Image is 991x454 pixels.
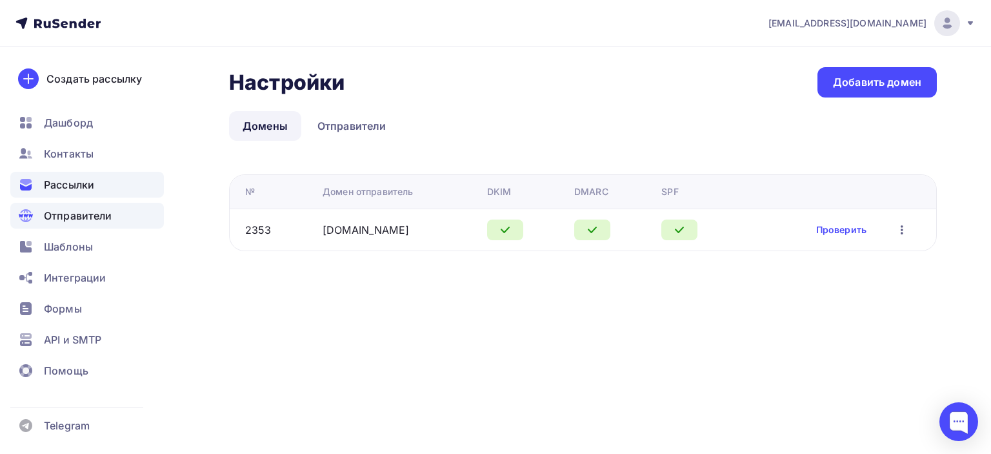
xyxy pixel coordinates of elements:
a: Отправители [10,203,164,229]
div: Создать рассылку [46,71,142,87]
div: № [245,185,255,198]
a: Шаблоны [10,234,164,260]
span: [EMAIL_ADDRESS][DOMAIN_NAME] [768,17,926,30]
span: Дашборд [44,115,93,130]
span: Контакты [44,146,94,161]
div: SPF [661,185,678,198]
div: Домен отправитель [323,185,413,198]
div: DKIM [487,185,512,198]
div: Добавить домен [833,75,921,90]
div: 2353 [245,222,272,238]
a: Контакты [10,141,164,167]
span: Формы [44,301,82,316]
a: [EMAIL_ADDRESS][DOMAIN_NAME] [768,10,976,36]
span: Интеграции [44,270,106,285]
a: Домены [229,111,301,141]
span: Telegram [44,418,90,433]
h2: Настройки [229,70,345,96]
span: Шаблоны [44,239,93,254]
span: Отправители [44,208,112,223]
a: Отправители [304,111,400,141]
span: Помощь [44,363,88,378]
a: Дашборд [10,110,164,136]
a: [DOMAIN_NAME] [323,223,409,236]
a: Формы [10,296,164,322]
div: DMARC [574,185,608,198]
span: Рассылки [44,177,94,192]
a: Проверить [816,223,866,236]
a: Рассылки [10,172,164,198]
span: API и SMTP [44,332,101,347]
